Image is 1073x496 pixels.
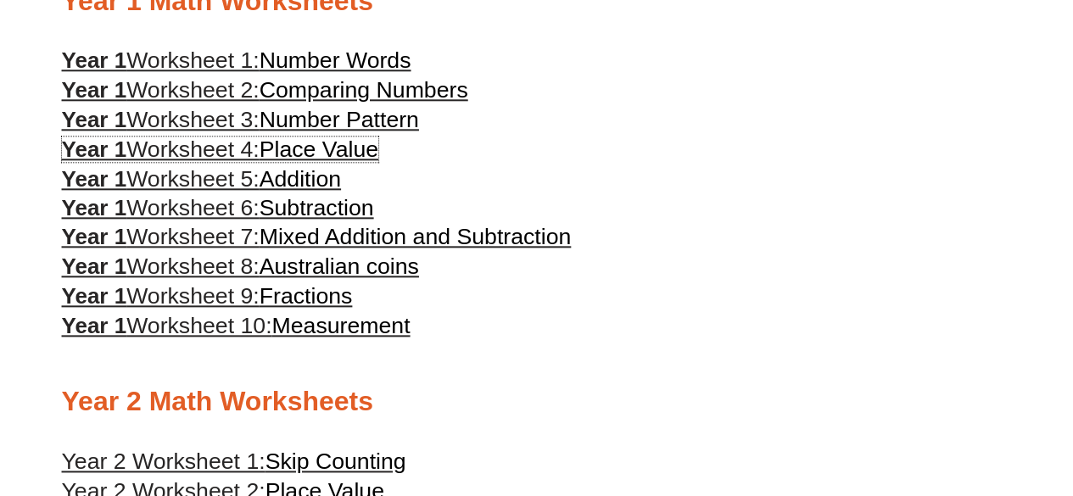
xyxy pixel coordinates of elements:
[260,77,468,103] span: Comparing Numbers
[126,137,260,162] span: Worksheet 4:
[62,166,342,192] a: Year 1Worksheet 5:Addition
[126,47,260,73] span: Worksheet 1:
[260,195,374,220] span: Subtraction
[271,313,410,338] span: Measurement
[260,224,572,249] span: Mixed Addition and Subtraction
[62,77,468,103] a: Year 1Worksheet 2:Comparing Numbers
[260,283,353,309] span: Fractions
[62,195,374,220] a: Year 1Worksheet 6:Subtraction
[62,254,419,279] a: Year 1Worksheet 8:Australian coins
[62,47,411,73] a: Year 1Worksheet 1:Number Words
[62,283,353,309] a: Year 1Worksheet 9:Fractions
[260,137,378,162] span: Place Value
[62,384,1012,420] h2: Year 2 Math Worksheets
[126,254,260,279] span: Worksheet 8:
[265,449,406,474] span: Skip Counting
[260,107,419,132] span: Number Pattern
[62,449,406,474] a: Year 2 Worksheet 1:Skip Counting
[62,137,378,162] a: Year 1Worksheet 4:Place Value
[62,313,411,338] a: Year 1Worksheet 10:Measurement
[62,107,419,132] a: Year 1Worksheet 3:Number Pattern
[260,254,419,279] span: Australian coins
[126,107,260,132] span: Worksheet 3:
[260,47,411,73] span: Number Words
[260,166,341,192] span: Addition
[126,77,260,103] span: Worksheet 2:
[62,449,265,474] span: Year 2 Worksheet 1:
[126,224,260,249] span: Worksheet 7:
[126,195,260,220] span: Worksheet 6:
[126,166,260,192] span: Worksheet 5:
[791,304,1073,496] iframe: Chat Widget
[62,224,572,249] a: Year 1Worksheet 7:Mixed Addition and Subtraction
[126,313,271,338] span: Worksheet 10:
[126,283,260,309] span: Worksheet 9:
